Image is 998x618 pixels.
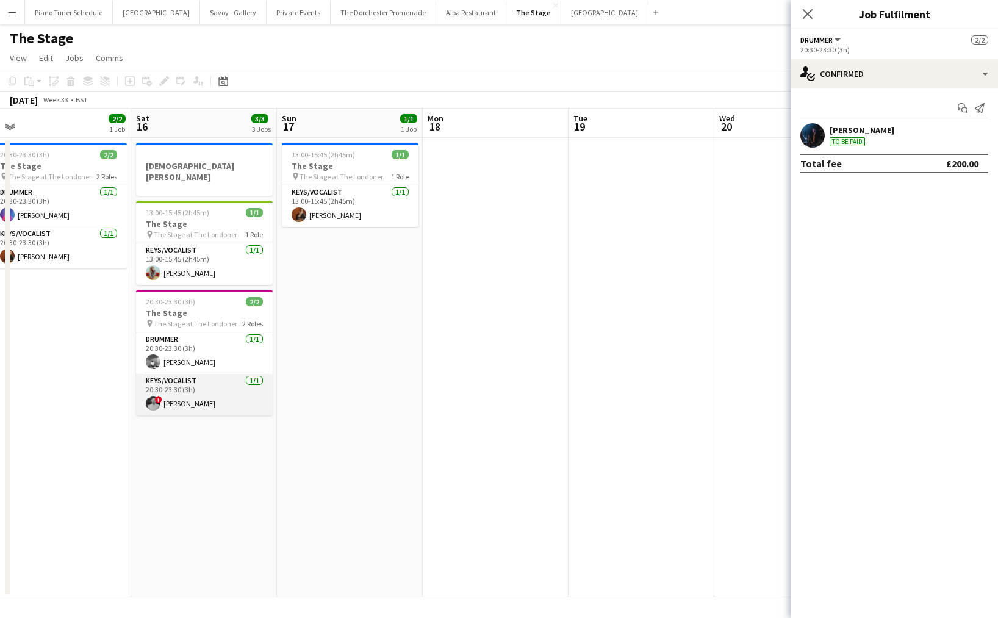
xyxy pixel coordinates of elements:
app-job-card: 13:00-15:45 (2h45m)1/1The Stage The Stage at The Londoner1 RoleKeys/Vocalist1/113:00-15:45 (2h45m... [136,201,273,285]
app-card-role: Drummer1/120:30-23:30 (3h)[PERSON_NAME] [136,332,273,374]
div: BST [76,95,88,104]
app-job-card: [DEMOGRAPHIC_DATA][PERSON_NAME] [136,143,273,196]
span: 13:00-15:45 (2h45m) [146,208,209,217]
app-card-role: Keys/Vocalist1/113:00-15:45 (2h45m)[PERSON_NAME] [136,243,273,285]
button: Private Events [267,1,331,24]
h3: The Stage [136,218,273,229]
span: Mon [428,113,443,124]
span: Sun [282,113,296,124]
div: Total fee [800,157,842,170]
span: 1/1 [400,114,417,123]
button: [GEOGRAPHIC_DATA] [113,1,200,24]
span: 3/3 [251,114,268,123]
a: View [5,50,32,66]
button: [GEOGRAPHIC_DATA] [561,1,648,24]
span: Week 33 [40,95,71,104]
span: 16 [134,120,149,134]
h1: The Stage [10,29,73,48]
span: The Stage at The Londoner [300,172,383,181]
app-card-role: Keys/Vocalist1/113:00-15:45 (2h45m)[PERSON_NAME] [282,185,418,227]
span: 20:30-23:30 (3h) [146,297,195,306]
div: 1 Job [401,124,417,134]
span: 2/2 [109,114,126,123]
div: To be paid [830,137,865,146]
span: 1/1 [246,208,263,217]
span: View [10,52,27,63]
span: 2/2 [246,297,263,306]
button: The Dorchester Promenade [331,1,436,24]
span: 1 Role [391,172,409,181]
span: 2 Roles [96,172,117,181]
h3: The Stage [136,307,273,318]
a: Jobs [60,50,88,66]
app-job-card: 20:30-23:30 (3h)2/2The Stage The Stage at The Londoner2 RolesDrummer1/120:30-23:30 (3h)[PERSON_NA... [136,290,273,415]
span: 20 [717,120,735,134]
span: 2/2 [971,35,988,45]
span: Edit [39,52,53,63]
span: 18 [426,120,443,134]
a: Comms [91,50,128,66]
span: 13:00-15:45 (2h45m) [292,150,355,159]
span: 19 [572,120,587,134]
span: Drummer [800,35,833,45]
span: Wed [719,113,735,124]
app-job-card: 13:00-15:45 (2h45m)1/1The Stage The Stage at The Londoner1 RoleKeys/Vocalist1/113:00-15:45 (2h45m... [282,143,418,227]
span: The Stage at The Londoner [8,172,92,181]
div: [PERSON_NAME] [830,124,894,135]
div: £200.00 [946,157,978,170]
span: 17 [280,120,296,134]
span: 1/1 [392,150,409,159]
button: Piano Tuner Schedule [25,1,113,24]
div: 20:30-23:30 (3h) [800,45,988,54]
div: Confirmed [791,59,998,88]
h3: [DEMOGRAPHIC_DATA][PERSON_NAME] [136,160,273,182]
a: Edit [34,50,58,66]
span: The Stage at The Londoner [154,230,237,239]
div: 1 Job [109,124,125,134]
span: 2/2 [100,150,117,159]
div: [DATE] [10,94,38,106]
h3: The Stage [282,160,418,171]
button: Drummer [800,35,842,45]
button: Alba Restaurant [436,1,506,24]
span: Comms [96,52,123,63]
h3: Job Fulfilment [791,6,998,22]
span: Sat [136,113,149,124]
span: 2 Roles [242,319,263,328]
button: The Stage [506,1,561,24]
span: Tue [573,113,587,124]
span: Jobs [65,52,84,63]
div: 3 Jobs [252,124,271,134]
span: 1 Role [245,230,263,239]
span: The Stage at The Londoner [154,319,237,328]
span: ! [155,396,162,403]
button: Savoy - Gallery [200,1,267,24]
app-card-role: Keys/Vocalist1/120:30-23:30 (3h)![PERSON_NAME] [136,374,273,415]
